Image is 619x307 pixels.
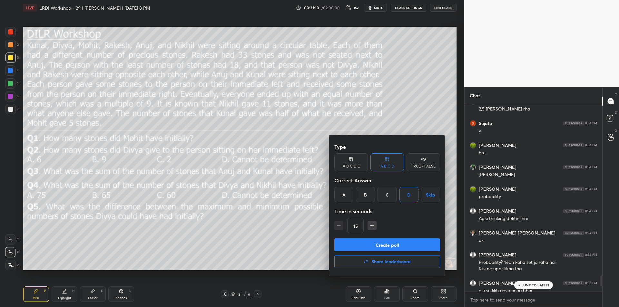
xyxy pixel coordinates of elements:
div: TRUE / FALSE [411,164,436,168]
div: A [334,187,353,202]
div: D [399,187,418,202]
div: Time in seconds [334,205,440,218]
div: Correct Answer [334,174,440,187]
button: Share leaderboard [334,255,440,268]
div: A B C D E [343,164,360,168]
div: C [378,187,397,202]
h4: Share leaderboard [371,259,411,264]
div: A B C D [380,164,394,168]
div: Type [334,140,440,153]
button: Skip [421,187,440,202]
div: B [356,187,375,202]
button: Create poll [334,238,440,251]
